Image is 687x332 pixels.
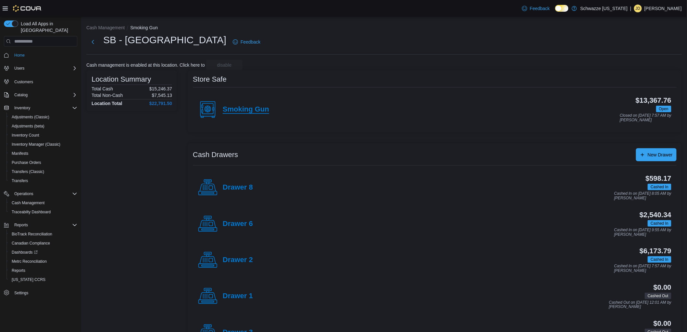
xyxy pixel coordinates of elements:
[12,277,45,282] span: [US_STATE] CCRS
[14,222,28,228] span: Reports
[519,2,552,15] a: Feedback
[241,39,260,45] span: Feedback
[12,169,44,174] span: Transfers (Classic)
[9,248,40,256] a: Dashboards
[217,62,231,68] span: disable
[9,199,47,207] a: Cash Management
[12,91,30,99] button: Catalog
[223,292,253,300] h4: Drawer 1
[1,220,80,230] button: Reports
[152,93,172,98] p: $7,545.13
[636,148,677,161] button: New Drawer
[12,160,41,165] span: Purchase Orders
[1,77,80,86] button: Customers
[9,276,48,284] a: [US_STATE] CCRS
[9,131,77,139] span: Inventory Count
[12,77,77,86] span: Customers
[9,239,77,247] span: Canadian Compliance
[6,198,80,207] button: Cash Management
[12,104,77,112] span: Inventory
[9,131,42,139] a: Inventory Count
[9,177,77,185] span: Transfers
[12,268,25,273] span: Reports
[230,35,263,48] a: Feedback
[1,189,80,198] button: Operations
[646,175,671,182] h3: $598.17
[651,257,668,262] span: Cashed In
[9,177,31,185] a: Transfers
[9,168,47,176] a: Transfers (Classic)
[9,168,77,176] span: Transfers (Classic)
[12,78,36,86] a: Customers
[651,184,668,190] span: Cashed In
[12,232,52,237] span: BioTrack Reconciliation
[648,152,673,158] span: New Drawer
[86,35,99,48] button: Next
[9,150,77,157] span: Manifests
[9,199,77,207] span: Cash Management
[640,247,671,255] h3: $6,173.79
[1,90,80,100] button: Catalog
[9,140,63,148] a: Inventory Manager (Classic)
[6,275,80,284] button: [US_STATE] CCRS
[12,51,27,59] a: Home
[9,113,77,121] span: Adjustments (Classic)
[12,221,31,229] button: Reports
[6,131,80,140] button: Inventory Count
[580,5,628,12] p: Schwazze [US_STATE]
[130,25,158,30] button: Smoking Gun
[4,48,77,314] nav: Complex example
[149,101,172,106] h4: $22,791.50
[12,200,44,206] span: Cash Management
[12,289,31,297] a: Settings
[12,259,47,264] span: Metrc Reconciliation
[6,230,80,239] button: BioTrack Reconciliation
[12,289,77,297] span: Settings
[648,256,671,263] span: Cashed In
[12,104,33,112] button: Inventory
[6,113,80,122] button: Adjustments (Classic)
[651,220,668,226] span: Cashed In
[223,220,253,228] h4: Drawer 6
[13,5,42,12] img: Cova
[636,5,641,12] span: JD
[1,103,80,113] button: Inventory
[9,113,52,121] a: Adjustments (Classic)
[12,241,50,246] span: Canadian Compliance
[12,178,28,183] span: Transfers
[9,276,77,284] span: Washington CCRS
[636,97,671,104] h3: $13,367.76
[14,105,30,111] span: Inventory
[659,106,668,112] span: Open
[609,300,671,309] p: Cashed Out on [DATE] 12:01 AM by [PERSON_NAME]
[12,64,77,72] span: Users
[14,92,28,98] span: Catalog
[86,24,682,32] nav: An example of EuiBreadcrumbs
[12,142,60,147] span: Inventory Manager (Classic)
[9,258,49,265] a: Metrc Reconciliation
[92,75,151,83] h3: Location Summary
[9,258,77,265] span: Metrc Reconciliation
[103,33,226,46] h1: SB - [GEOGRAPHIC_DATA]
[92,101,122,106] h4: Location Total
[12,133,39,138] span: Inventory Count
[1,288,80,298] button: Settings
[6,207,80,217] button: Traceabilty Dashboard
[9,208,53,216] a: Traceabilty Dashboard
[6,239,80,248] button: Canadian Compliance
[1,64,80,73] button: Users
[149,86,172,91] p: $15,246.37
[12,151,28,156] span: Manifests
[9,267,28,274] a: Reports
[648,293,668,299] span: Cashed Out
[9,248,77,256] span: Dashboards
[86,25,125,30] button: Cash Management
[14,290,28,296] span: Settings
[12,250,38,255] span: Dashboards
[92,93,123,98] h6: Total Non-Cash
[644,5,682,12] p: [PERSON_NAME]
[6,167,80,176] button: Transfers (Classic)
[6,176,80,185] button: Transfers
[14,53,25,58] span: Home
